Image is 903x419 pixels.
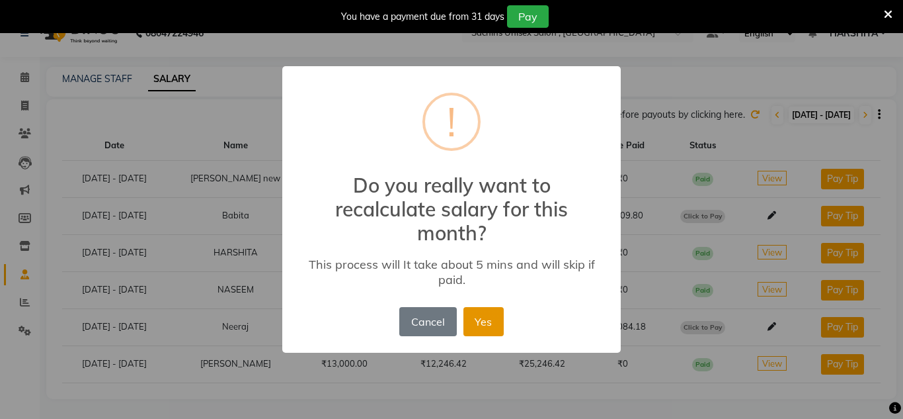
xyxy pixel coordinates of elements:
[447,95,456,148] div: !
[507,5,549,28] button: Pay
[301,257,602,287] div: This process will It take about 5 mins and will skip if paid.
[463,307,504,336] button: Yes
[341,10,504,24] div: You have a payment due from 31 days
[399,307,456,336] button: Cancel
[282,158,621,245] h2: Do you really want to recalculate salary for this month?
